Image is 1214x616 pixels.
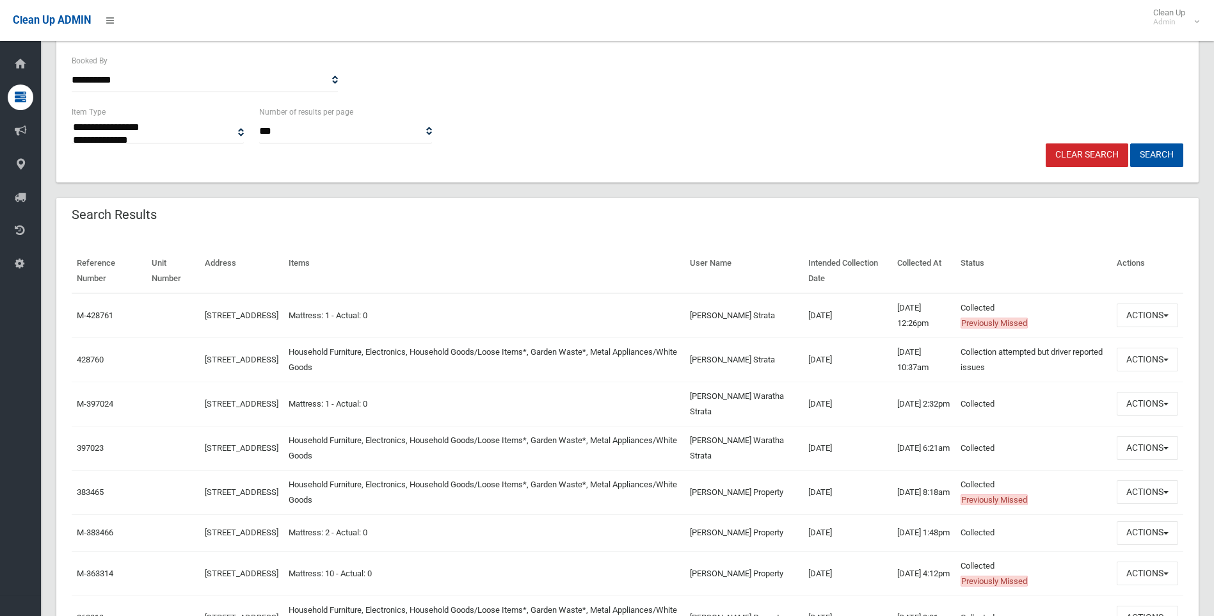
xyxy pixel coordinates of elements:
[1153,17,1185,27] small: Admin
[685,382,803,426] td: [PERSON_NAME] Waratha Strata
[205,311,278,320] a: [STREET_ADDRESS]
[72,105,106,119] label: Item Type
[892,382,955,426] td: [DATE] 2:32pm
[205,355,278,364] a: [STREET_ADDRESS]
[1117,348,1178,371] button: Actions
[685,293,803,338] td: [PERSON_NAME] Strata
[77,399,113,409] a: M-397024
[72,54,108,68] label: Booked By
[284,337,685,382] td: Household Furniture, Electronics, Household Goods/Loose Items*, Garden Waste*, Metal Appliances/W...
[685,514,803,551] td: [PERSON_NAME] Property
[803,426,893,470] td: [DATE]
[955,293,1112,338] td: Collected
[259,105,353,119] label: Number of results per page
[147,249,200,293] th: Unit Number
[205,443,278,453] a: [STREET_ADDRESS]
[284,382,685,426] td: Mattress: 1 - Actual: 0
[1112,249,1183,293] th: Actions
[803,337,893,382] td: [DATE]
[803,382,893,426] td: [DATE]
[284,249,685,293] th: Items
[13,14,91,26] span: Clean Up ADMIN
[1117,562,1178,585] button: Actions
[955,249,1112,293] th: Status
[803,514,893,551] td: [DATE]
[955,426,1112,470] td: Collected
[803,551,893,596] td: [DATE]
[955,470,1112,514] td: Collected
[77,569,113,578] a: M-363314
[1117,304,1178,327] button: Actions
[892,514,955,551] td: [DATE] 1:48pm
[284,551,685,596] td: Mattress: 10 - Actual: 0
[1117,436,1178,460] button: Actions
[803,293,893,338] td: [DATE]
[56,202,172,227] header: Search Results
[1130,143,1183,167] button: Search
[1117,521,1178,545] button: Actions
[685,426,803,470] td: [PERSON_NAME] Waratha Strata
[803,470,893,514] td: [DATE]
[1046,143,1128,167] a: Clear Search
[205,399,278,409] a: [STREET_ADDRESS]
[685,470,803,514] td: [PERSON_NAME] Property
[205,569,278,578] a: [STREET_ADDRESS]
[961,318,1028,328] span: Previously Missed
[1117,392,1178,416] button: Actions
[803,249,893,293] th: Intended Collection Date
[200,249,284,293] th: Address
[892,551,955,596] td: [DATE] 4:12pm
[955,514,1112,551] td: Collected
[961,494,1028,505] span: Previously Missed
[1147,8,1198,27] span: Clean Up
[685,337,803,382] td: [PERSON_NAME] Strata
[892,426,955,470] td: [DATE] 6:21am
[1117,480,1178,504] button: Actions
[685,249,803,293] th: User Name
[205,528,278,537] a: [STREET_ADDRESS]
[77,311,113,320] a: M-428761
[892,249,955,293] th: Collected At
[685,551,803,596] td: [PERSON_NAME] Property
[72,249,147,293] th: Reference Number
[892,470,955,514] td: [DATE] 8:18am
[284,470,685,514] td: Household Furniture, Electronics, Household Goods/Loose Items*, Garden Waste*, Metal Appliances/W...
[284,426,685,470] td: Household Furniture, Electronics, Household Goods/Loose Items*, Garden Waste*, Metal Appliances/W...
[955,551,1112,596] td: Collected
[955,382,1112,426] td: Collected
[77,355,104,364] a: 428760
[892,293,955,338] td: [DATE] 12:26pm
[284,293,685,338] td: Mattress: 1 - Actual: 0
[77,487,104,497] a: 383465
[77,528,113,537] a: M-383466
[284,514,685,551] td: Mattress: 2 - Actual: 0
[961,576,1028,587] span: Previously Missed
[892,337,955,382] td: [DATE] 10:37am
[77,443,104,453] a: 397023
[205,487,278,497] a: [STREET_ADDRESS]
[955,337,1112,382] td: Collection attempted but driver reported issues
